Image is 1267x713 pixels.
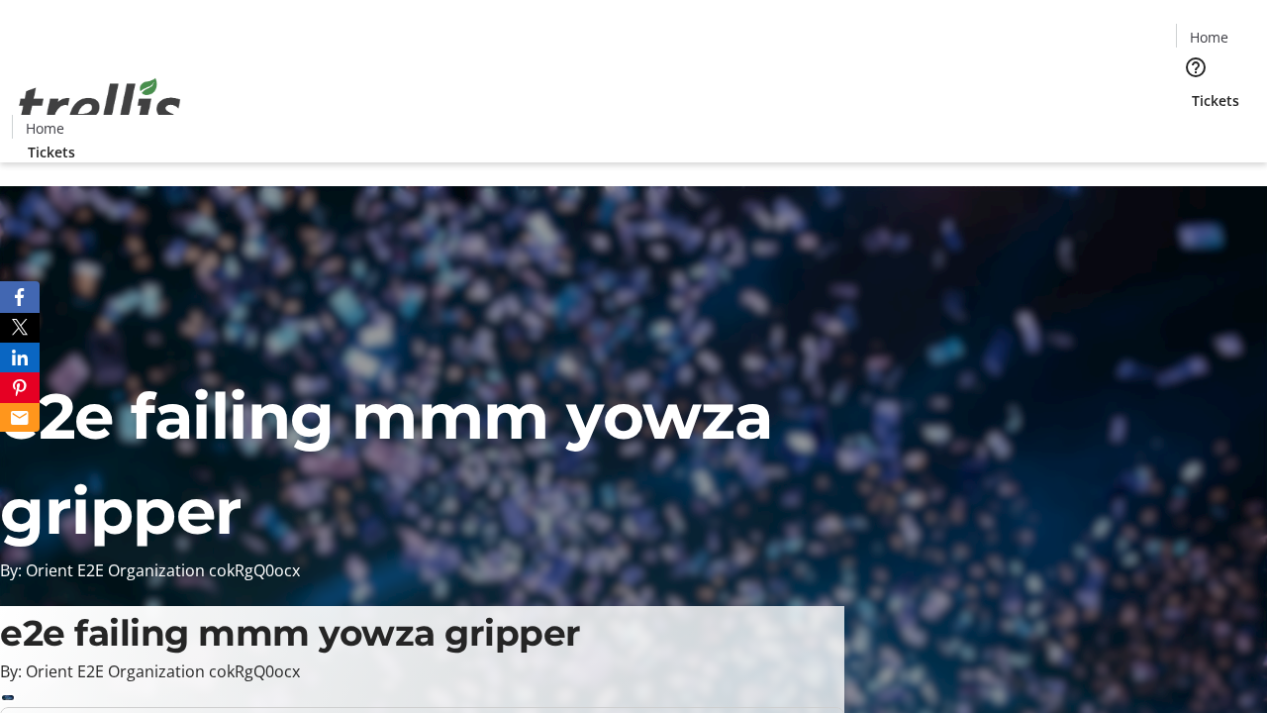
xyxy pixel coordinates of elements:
a: Home [1177,27,1240,48]
img: Orient E2E Organization cokRgQ0ocx's Logo [12,56,188,155]
button: Help [1176,48,1216,87]
span: Home [1190,27,1228,48]
span: Tickets [1192,90,1239,111]
span: Tickets [28,142,75,162]
a: Tickets [1176,90,1255,111]
span: Home [26,118,64,139]
button: Cart [1176,111,1216,151]
a: Tickets [12,142,91,162]
a: Home [13,118,76,139]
